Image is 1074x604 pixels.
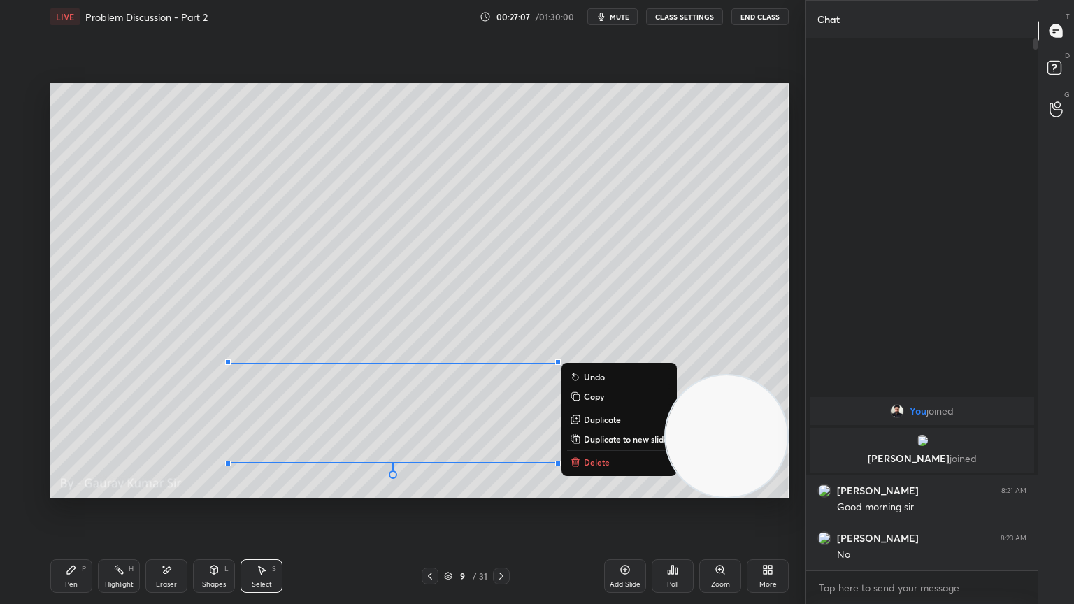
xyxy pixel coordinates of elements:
[837,501,1026,515] div: Good morning sir
[1001,487,1026,495] div: 8:21 AM
[65,581,78,588] div: Pen
[759,581,777,588] div: More
[82,566,86,573] div: P
[837,548,1026,562] div: No
[129,566,134,573] div: H
[806,1,851,38] p: Chat
[1066,11,1070,22] p: T
[105,581,134,588] div: Highlight
[85,10,208,24] h4: Problem Discussion - Part 2
[584,371,605,382] p: Undo
[587,8,638,25] button: mute
[479,570,487,582] div: 31
[817,531,831,545] img: 3
[567,431,671,447] button: Duplicate to new slide
[1065,50,1070,61] p: D
[567,388,671,405] button: Copy
[646,8,723,25] button: CLASS SETTINGS
[1064,89,1070,100] p: G
[610,12,629,22] span: mute
[731,8,789,25] button: End Class
[455,572,469,580] div: 9
[950,452,977,465] span: joined
[818,453,1026,464] p: [PERSON_NAME]
[584,456,610,468] p: Delete
[890,404,904,418] img: 53d07d7978e04325acf49187cf6a1afc.jpg
[1001,534,1026,542] div: 8:23 AM
[584,414,621,425] p: Duplicate
[272,566,276,573] div: S
[567,454,671,470] button: Delete
[156,581,177,588] div: Eraser
[806,394,1038,570] div: grid
[817,484,831,498] img: 3
[610,581,640,588] div: Add Slide
[567,411,671,428] button: Duplicate
[584,391,604,402] p: Copy
[202,581,226,588] div: Shapes
[50,8,80,25] div: LIVE
[567,368,671,385] button: Undo
[711,581,730,588] div: Zoom
[926,405,954,417] span: joined
[472,572,476,580] div: /
[252,581,272,588] div: Select
[584,433,668,445] p: Duplicate to new slide
[667,581,678,588] div: Poll
[837,532,919,545] h6: [PERSON_NAME]
[224,566,229,573] div: L
[915,433,929,447] img: 3
[837,484,919,497] h6: [PERSON_NAME]
[910,405,926,417] span: You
